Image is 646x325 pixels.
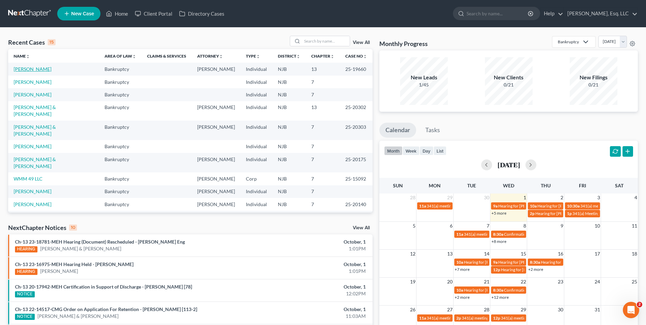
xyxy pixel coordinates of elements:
div: New Clients [485,74,533,81]
td: 7 [306,185,340,198]
span: 8:30a [493,232,503,237]
td: [PERSON_NAME] [192,101,240,121]
td: NJB [272,88,306,101]
span: 16 [557,250,564,258]
span: 12p [493,267,500,272]
span: 31 [594,306,601,314]
h3: Monthly Progress [379,40,428,48]
a: Districtunfold_more [278,53,300,59]
td: [PERSON_NAME] [192,63,240,75]
a: Chapterunfold_more [311,53,334,59]
div: 1:01PM [253,268,366,275]
td: NJB [272,153,306,172]
div: 0/21 [570,81,617,88]
span: 11a [419,315,426,321]
div: NOTICE [15,314,35,320]
span: 10 [594,222,601,230]
button: week [403,146,420,155]
td: 7 [306,121,340,140]
span: 8 [523,222,527,230]
td: Bankruptcy [99,63,142,75]
a: [PERSON_NAME], Esq. LLC [564,7,637,20]
div: NextChapter Notices [8,223,77,232]
div: New Filings [570,74,617,81]
a: Tasks [419,123,446,138]
td: 25-20303 [340,121,373,140]
span: 341(a) meeting for [PERSON_NAME] [427,203,492,208]
span: Sun [393,183,403,188]
a: [PERSON_NAME] & [PERSON_NAME] [37,313,119,320]
span: Hearing for [PERSON_NAME] [501,267,554,272]
a: View All [353,226,370,230]
div: 1/45 [400,81,448,88]
td: Individual [240,101,272,121]
span: 30 [557,306,564,314]
span: 12 [409,250,416,258]
td: Bankruptcy [99,153,142,172]
span: Wed [503,183,514,188]
td: [PERSON_NAME] [192,153,240,172]
i: unfold_more [363,55,367,59]
div: October, 1 [253,238,366,245]
span: Hearing for [PERSON_NAME] [498,203,551,208]
i: unfold_more [256,55,260,59]
span: 2p [456,315,461,321]
span: 15 [520,250,527,258]
a: Typeunfold_more [246,53,260,59]
td: Individual [240,88,272,101]
td: 13 [306,211,340,223]
span: 28 [483,306,490,314]
span: 8:30a [530,260,540,265]
a: View All [353,40,370,45]
td: 7 [306,153,340,172]
td: [PERSON_NAME] [192,121,240,140]
a: +8 more [491,239,506,244]
td: Bankruptcy [99,76,142,88]
span: 10:30a [567,203,580,208]
td: NJB [272,185,306,198]
div: Bankruptcy [558,39,579,45]
td: [PERSON_NAME] [192,211,240,223]
td: [PERSON_NAME] [192,198,240,211]
a: [PERSON_NAME] & [PERSON_NAME] [14,104,56,117]
span: 1p [567,211,572,216]
div: New Leads [400,74,448,81]
span: 26 [409,306,416,314]
td: NJB [272,63,306,75]
span: 1 [523,194,527,202]
span: 27 [446,306,453,314]
a: +7 more [455,267,470,272]
span: 12p [493,315,500,321]
td: NJB [272,121,306,140]
span: 29 [446,194,453,202]
td: Individual [240,63,272,75]
span: 9a [493,260,498,265]
a: WMM 49 LLC [14,176,43,182]
td: Bankruptcy [99,121,142,140]
span: 341(a) meeting for [PERSON_NAME] [462,315,527,321]
span: 2 [560,194,564,202]
input: Search by name... [467,7,529,20]
td: Individual [240,198,272,211]
a: +5 more [491,211,506,216]
td: Bankruptcy [99,185,142,198]
a: [PERSON_NAME] [14,79,51,85]
div: HEARING [15,269,37,275]
a: [PERSON_NAME] [14,92,51,97]
td: Bankruptcy [99,172,142,185]
iframe: Intercom live chat [623,302,639,318]
td: Individual [240,121,272,140]
td: 25-20140 [340,198,373,211]
span: 20 [446,278,453,286]
span: 9 [560,222,564,230]
span: 341(a) meeting for [PERSON_NAME] [501,315,567,321]
div: October, 1 [253,283,366,290]
span: Hearing for [PERSON_NAME] [535,211,588,216]
a: +2 more [528,267,543,272]
td: 7 [306,172,340,185]
a: [PERSON_NAME] [14,201,51,207]
span: 18 [631,250,638,258]
span: 19 [409,278,416,286]
button: day [420,146,434,155]
span: Mon [429,183,441,188]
